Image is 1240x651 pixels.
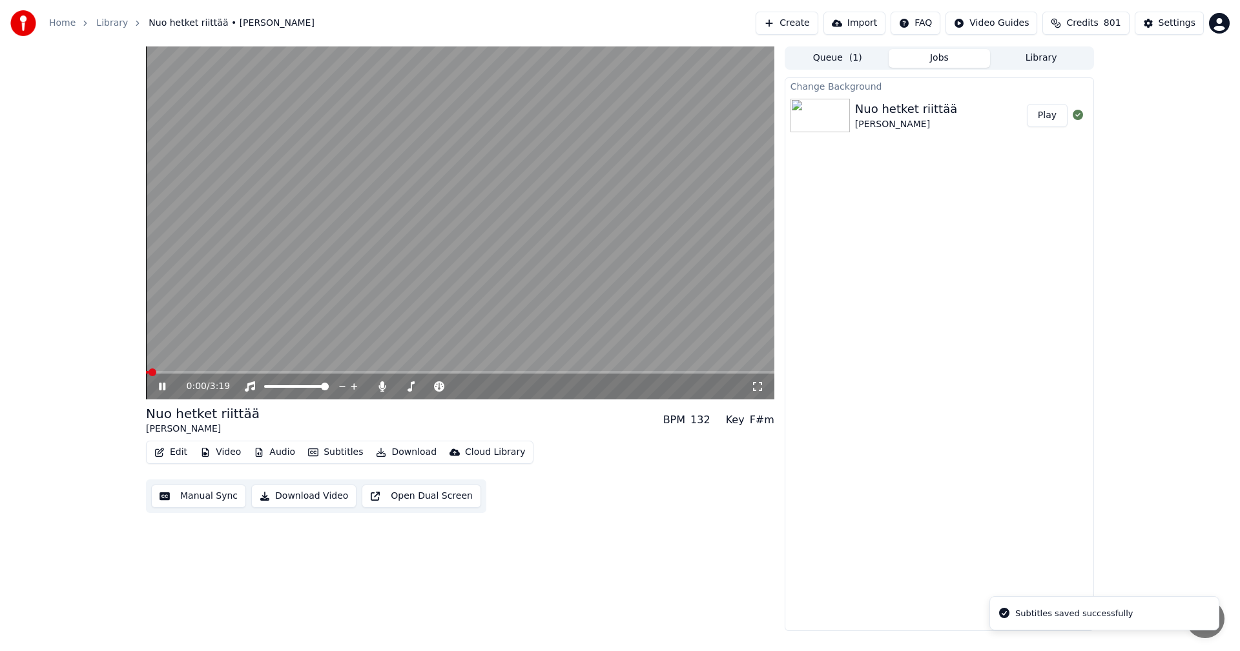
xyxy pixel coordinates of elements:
span: Credits [1066,17,1098,30]
button: Settings [1135,12,1204,35]
a: Home [49,17,76,30]
img: youka [10,10,36,36]
button: Subtitles [303,443,368,461]
div: Subtitles saved successfully [1015,607,1133,620]
button: FAQ [891,12,940,35]
div: [PERSON_NAME] [146,423,260,436]
div: Change Background [785,78,1093,94]
button: Video Guides [945,12,1037,35]
div: / [187,380,218,393]
button: Queue [787,49,889,68]
div: Nuo hetket riittää [855,100,957,118]
nav: breadcrumb [49,17,315,30]
button: Edit [149,443,192,461]
span: Nuo hetket riittää • [PERSON_NAME] [149,17,315,30]
button: Play [1027,104,1068,127]
div: Cloud Library [465,446,525,459]
button: Download [371,443,442,461]
button: Jobs [889,49,991,68]
div: Settings [1159,17,1195,30]
a: Library [96,17,128,30]
span: ( 1 ) [849,52,862,65]
button: Library [990,49,1092,68]
div: 132 [690,412,710,428]
span: 0:00 [187,380,207,393]
button: Create [756,12,818,35]
span: 801 [1104,17,1121,30]
button: Open Dual Screen [362,485,481,508]
button: Video [195,443,246,461]
button: Credits801 [1042,12,1129,35]
div: [PERSON_NAME] [855,118,957,131]
div: F#m [750,412,774,428]
div: Key [726,412,745,428]
button: Audio [249,443,300,461]
button: Import [823,12,885,35]
button: Download Video [251,485,356,508]
span: 3:19 [210,380,230,393]
button: Manual Sync [151,485,246,508]
div: Nuo hetket riittää [146,405,260,423]
div: BPM [663,412,685,428]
